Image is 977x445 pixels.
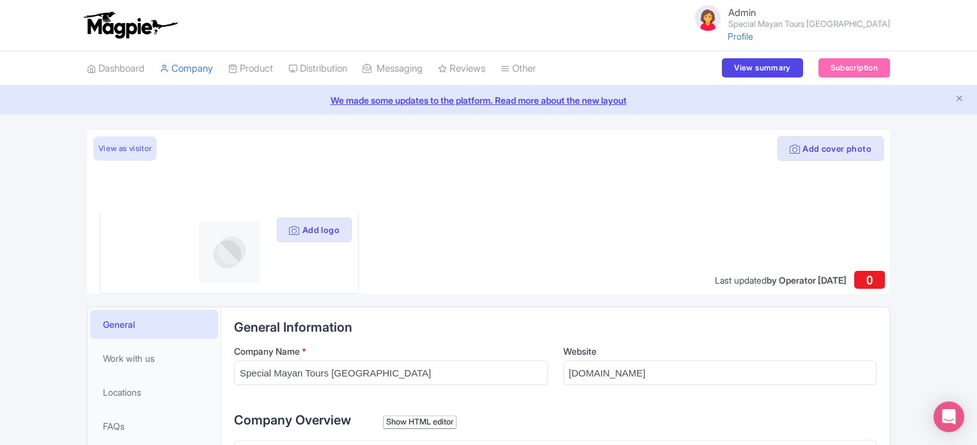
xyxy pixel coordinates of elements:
img: avatar_key_member-9c1dde93af8b07d7383eb8b5fb890c87.png [692,3,723,33]
span: Locations [103,385,141,399]
a: Messaging [363,51,423,86]
span: FAQs [103,419,125,433]
span: 0 [866,273,873,287]
a: Work with us [90,344,218,373]
img: profile-logo-d1a8e230fb1b8f12adc913e4f4d7365c.png [199,222,260,283]
a: Company [160,51,213,86]
a: Reviews [438,51,485,86]
a: Admin Special Mayan Tours [GEOGRAPHIC_DATA] [685,3,890,33]
a: Subscription [818,58,890,77]
button: Add cover photo [778,136,884,161]
span: Company Overview [234,412,351,428]
a: View summary [722,58,802,77]
button: Close announcement [955,92,964,107]
h2: General Information [234,320,877,334]
div: Show HTML editor [383,416,457,429]
a: Profile [728,31,753,42]
a: View as visitor [93,136,157,161]
a: Dashboard [87,51,145,86]
a: Distribution [288,51,347,86]
img: logo-ab69f6fb50320c5b225c76a69d11143b.png [81,11,180,39]
div: Open Intercom Messenger [934,401,964,432]
span: General [103,318,135,331]
small: Special Mayan Tours [GEOGRAPHIC_DATA] [728,20,890,28]
a: General [90,310,218,339]
a: We made some updates to the platform. Read more about the new layout [8,93,969,107]
a: Other [501,51,536,86]
span: by Operator [DATE] [767,275,847,286]
span: Company Name [234,346,300,357]
span: Website [563,346,597,357]
a: FAQs [90,412,218,441]
div: Last updated [715,273,847,287]
a: Product [228,51,273,86]
button: Add logo [277,218,352,242]
span: Admin [728,6,756,19]
a: Locations [90,378,218,407]
span: Work with us [103,352,155,365]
